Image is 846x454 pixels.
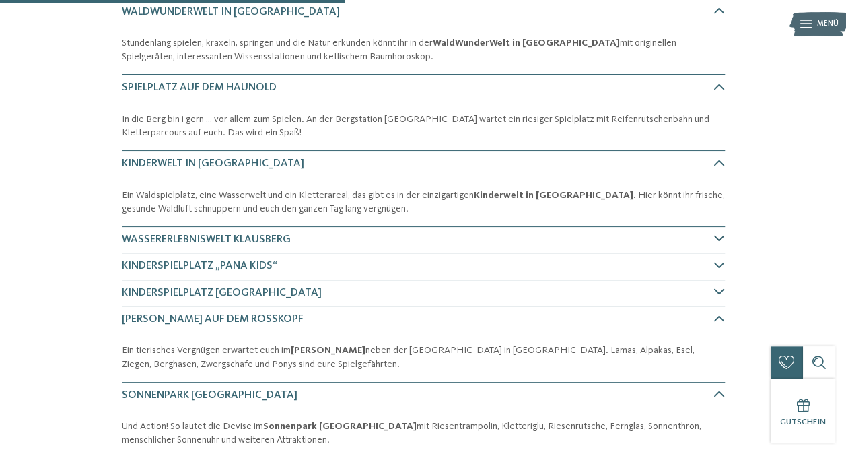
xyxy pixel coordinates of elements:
span: Kinderwelt in [GEOGRAPHIC_DATA] [122,158,304,169]
span: Gutschein [780,418,826,426]
span: Spielplatz auf dem Haunold [122,82,277,93]
strong: Sonnenpark [GEOGRAPHIC_DATA] [263,422,417,431]
span: Sonnenpark [GEOGRAPHIC_DATA] [122,390,297,401]
a: Gutschein [771,379,835,443]
span: Kinderspielplatz „Pana Kids“ [122,261,277,271]
strong: WaldWunderWelt in [GEOGRAPHIC_DATA] [433,38,620,48]
span: Kinderspielplatz [GEOGRAPHIC_DATA] [122,288,322,298]
span: Wassererlebniswelt Klausberg [122,234,291,245]
p: Ein Waldspielplatz, eine Wasserwelt und ein Kletterareal, das gibt es in der einzigartigen . Hier... [122,189,725,216]
p: Ein tierisches Vergnügen erwartet euch im neben der [GEOGRAPHIC_DATA] in [GEOGRAPHIC_DATA]. Lamas... [122,344,725,370]
span: WaldWunderWelt in [GEOGRAPHIC_DATA] [122,7,340,18]
p: Stundenlang spielen, kraxeln, springen und die Natur erkunden könnt ihr in der mit originellen Sp... [122,36,725,63]
strong: Kinderwelt in [GEOGRAPHIC_DATA] [474,191,633,200]
p: Und Action! So lautet die Devise im mit Riesentrampolin, Kletteriglu, Riesenrutsche, Fernglas, So... [122,420,725,447]
span: [PERSON_NAME] auf dem Rosskopf [122,314,304,325]
p: In die Berg bin i gern … vor allem zum Spielen. An der Bergstation [GEOGRAPHIC_DATA] wartet ein r... [122,112,725,139]
strong: [PERSON_NAME] [291,346,365,355]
